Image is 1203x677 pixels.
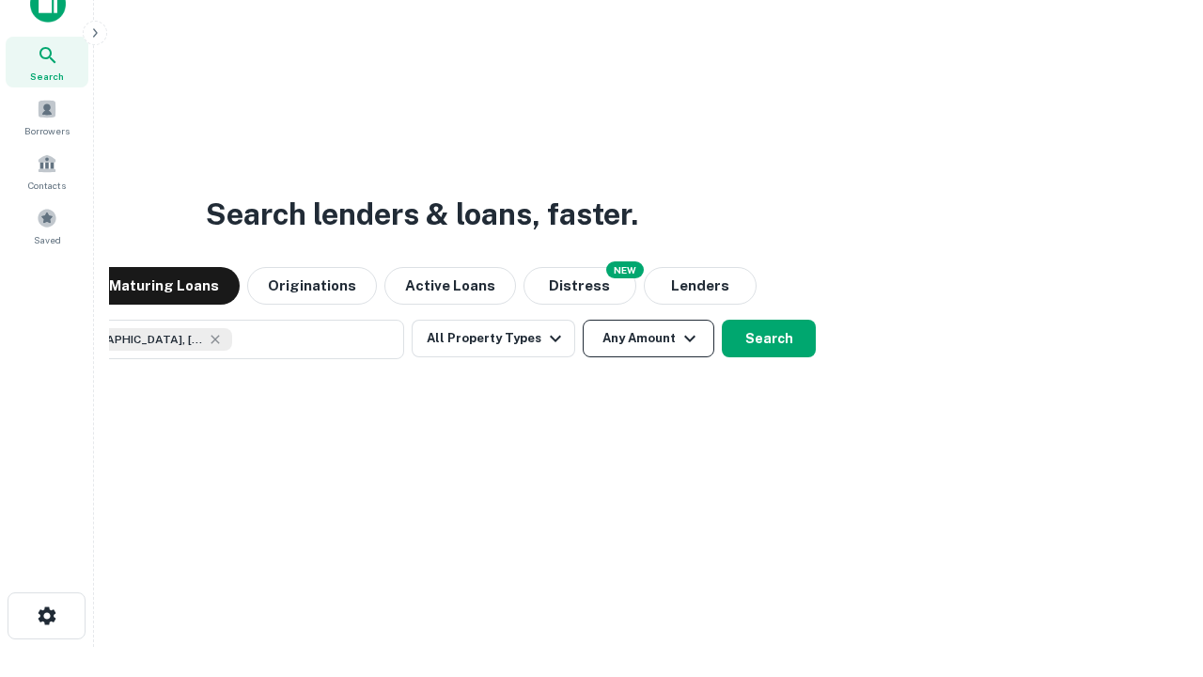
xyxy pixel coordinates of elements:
a: Contacts [6,146,88,197]
button: Any Amount [583,320,714,357]
span: Contacts [28,178,66,193]
div: NEW [606,261,644,278]
button: Active Loans [384,267,516,305]
button: [GEOGRAPHIC_DATA], [GEOGRAPHIC_DATA], [GEOGRAPHIC_DATA] [28,320,404,359]
button: Lenders [644,267,757,305]
span: Borrowers [24,123,70,138]
a: Borrowers [6,91,88,142]
button: Search distressed loans with lien and other non-mortgage details. [523,267,636,305]
span: Saved [34,232,61,247]
a: Search [6,37,88,87]
button: Maturing Loans [88,267,240,305]
button: Search [722,320,816,357]
iframe: Chat Widget [1109,527,1203,617]
h3: Search lenders & loans, faster. [206,192,638,237]
span: [GEOGRAPHIC_DATA], [GEOGRAPHIC_DATA], [GEOGRAPHIC_DATA] [63,331,204,348]
a: Saved [6,200,88,251]
button: Originations [247,267,377,305]
span: Search [30,69,64,84]
button: All Property Types [412,320,575,357]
